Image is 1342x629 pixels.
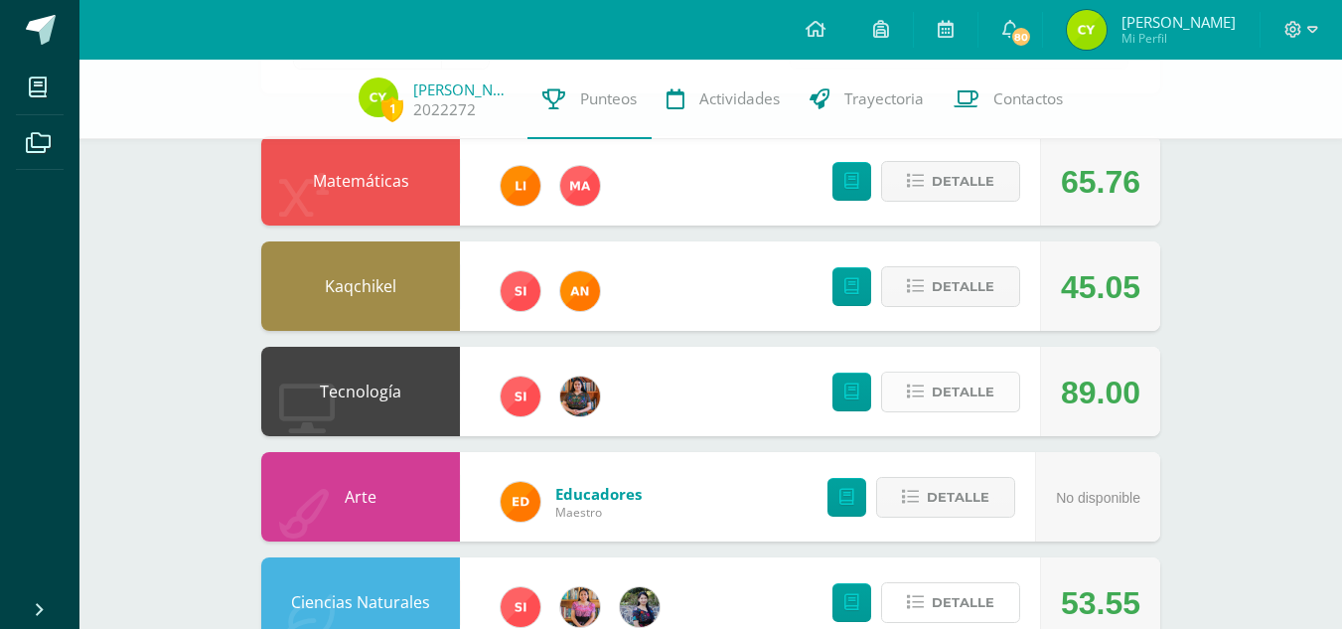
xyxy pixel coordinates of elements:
div: Kaqchikel [261,241,460,331]
button: Detalle [881,582,1020,623]
a: Contactos [939,60,1078,139]
a: 2022272 [413,99,476,120]
div: 45.05 [1061,242,1140,332]
span: Maestro [555,504,642,521]
span: Contactos [993,88,1063,109]
span: No disponible [1056,490,1140,506]
img: 1e3c7f018e896ee8adc7065031dce62a.png [501,271,540,311]
span: [PERSON_NAME] [1121,12,1236,32]
button: Detalle [876,477,1015,518]
img: ed927125212876238b0630303cb5fd71.png [501,482,540,522]
span: Detalle [932,374,994,410]
img: 9221ccec0b9c13a6522550b27c560307.png [1067,10,1107,50]
img: 1e3c7f018e896ee8adc7065031dce62a.png [501,377,540,416]
img: 9221ccec0b9c13a6522550b27c560307.png [359,78,398,117]
img: e8319d1de0642b858999b202df7e829e.png [560,587,600,627]
div: Tecnología [261,347,460,436]
span: Detalle [927,479,989,516]
a: [PERSON_NAME] [413,79,513,99]
img: 60a759e8b02ec95d430434cf0c0a55c7.png [560,377,600,416]
img: d78b0415a9069934bf99e685b082ed4f.png [501,166,540,206]
a: Actividades [652,60,795,139]
img: b2b209b5ecd374f6d147d0bc2cef63fa.png [620,587,660,627]
img: 777e29c093aa31b4e16d68b2ed8a8a42.png [560,166,600,206]
img: fc6731ddebfef4a76f049f6e852e62c4.png [560,271,600,311]
div: Matemáticas [261,136,460,226]
a: Trayectoria [795,60,939,139]
span: Detalle [932,584,994,621]
span: Detalle [932,163,994,200]
span: Trayectoria [844,88,924,109]
span: 80 [1010,26,1032,48]
span: Punteos [580,88,637,109]
div: Arte [261,452,460,542]
span: Detalle [932,268,994,305]
button: Detalle [881,372,1020,412]
a: Punteos [527,60,652,139]
div: 65.76 [1061,137,1140,227]
span: 1 [381,96,403,121]
span: Mi Perfil [1121,30,1236,47]
button: Detalle [881,161,1020,202]
div: 89.00 [1061,348,1140,437]
span: Actividades [699,88,780,109]
button: Detalle [881,266,1020,307]
a: Educadores [555,484,642,504]
img: 1e3c7f018e896ee8adc7065031dce62a.png [501,587,540,627]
